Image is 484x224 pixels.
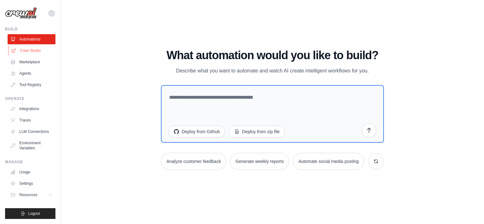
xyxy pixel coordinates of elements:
a: Agents [8,68,55,78]
div: Build [5,27,55,32]
a: Automations [8,34,55,44]
button: Analyze customer feedback [161,153,226,170]
button: Resources [8,190,55,200]
a: Marketplace [8,57,55,67]
a: Integrations [8,104,55,114]
a: Tool Registry [8,80,55,90]
h1: What automation would you like to build? [161,49,384,62]
img: Logo [5,7,37,19]
button: Automate social media posting [293,153,364,170]
div: Operate [5,96,55,101]
button: Deploy from zip file [229,126,285,138]
a: Traces [8,115,55,125]
button: Logout [5,208,55,219]
a: Crew Studio [8,46,56,56]
button: Deploy from Github [169,126,225,138]
div: Manage [5,159,55,165]
a: Usage [8,167,55,177]
span: Resources [19,192,37,197]
a: LLM Connections [8,127,55,137]
span: Logout [28,211,40,216]
p: Describe what you want to automate and watch AI create intelligent workflows for you. [166,67,379,75]
a: Settings [8,178,55,189]
a: Environment Variables [8,138,55,153]
button: Generate weekly reports [230,153,289,170]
